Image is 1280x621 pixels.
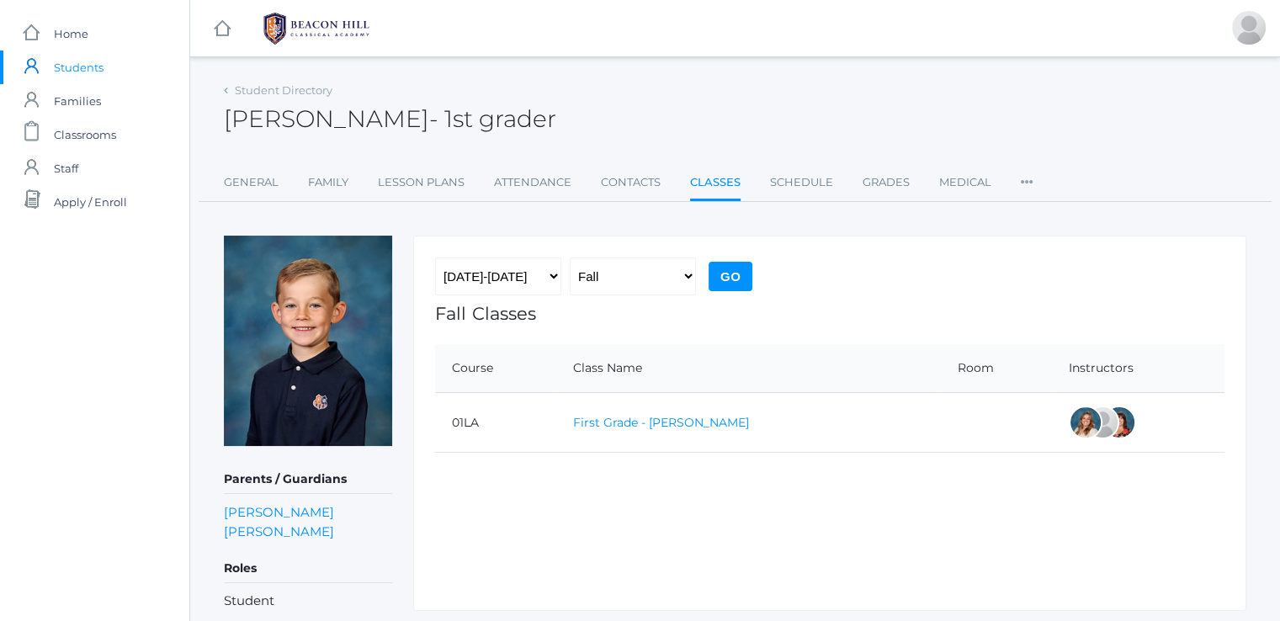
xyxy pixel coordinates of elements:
a: Schedule [770,166,833,199]
li: Student [224,592,392,611]
td: 01LA [435,393,556,453]
h5: Parents / Guardians [224,465,392,494]
img: Koen Crocker [224,236,392,446]
span: - 1st grader [429,104,556,133]
a: Attendance [494,166,571,199]
h2: [PERSON_NAME] [224,106,556,132]
span: Students [54,50,104,84]
a: Classes [690,166,741,202]
a: Student Directory [235,83,332,97]
h5: Roles [224,555,392,583]
a: Family [308,166,348,199]
a: Medical [939,166,991,199]
th: Course [435,344,556,393]
span: Classrooms [54,118,116,151]
a: Grades [863,166,910,199]
a: General [224,166,279,199]
img: 1_BHCALogos-05.png [253,8,380,50]
div: Jaimie Watson [1086,406,1119,439]
input: Go [709,262,752,291]
a: [PERSON_NAME] [224,502,334,522]
th: Room [941,344,1053,393]
span: Home [54,17,88,50]
h1: Fall Classes [435,304,1224,323]
div: Tierra Crocker [1232,11,1266,45]
a: First Grade - [PERSON_NAME] [573,415,749,430]
div: Liv Barber [1069,406,1102,439]
span: Apply / Enroll [54,185,127,219]
span: Families [54,84,101,118]
th: Class Name [556,344,940,393]
a: Lesson Plans [378,166,465,199]
a: Contacts [601,166,661,199]
th: Instructors [1052,344,1224,393]
span: Staff [54,151,78,185]
div: Heather Wallock [1102,406,1136,439]
a: [PERSON_NAME] [224,522,334,541]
